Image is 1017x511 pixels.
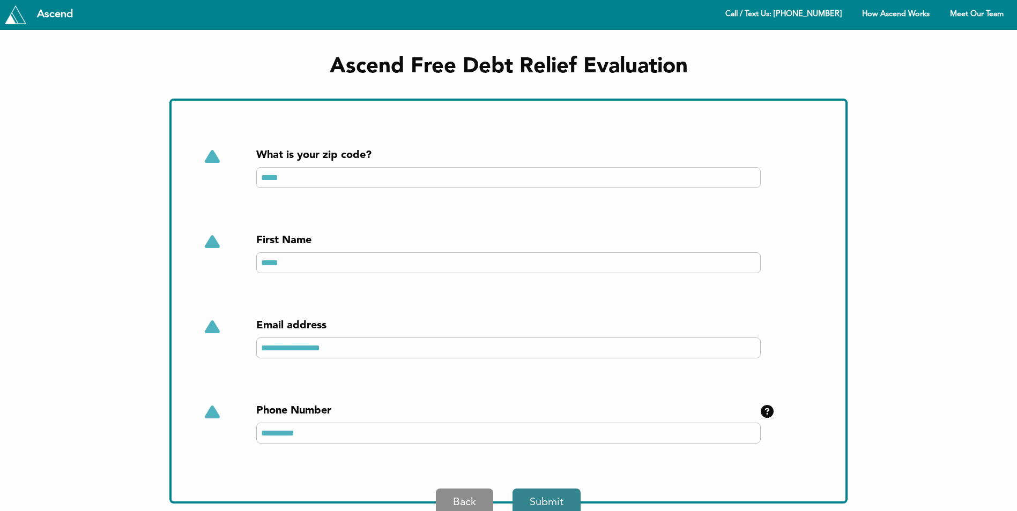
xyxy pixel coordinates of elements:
[256,233,761,248] div: First Name
[28,9,81,20] div: Ascend
[853,4,939,25] a: How Ascend Works
[256,148,761,163] div: What is your zip code?
[941,4,1013,25] a: Meet Our Team
[330,52,688,82] h1: Ascend Free Debt Relief Evaluation
[5,5,26,24] img: Tryascend.com
[256,318,761,333] div: Email address
[256,403,761,418] div: Phone Number
[716,4,851,25] a: Call / Text Us: [PHONE_NUMBER]
[2,3,84,26] a: Tryascend.com Ascend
